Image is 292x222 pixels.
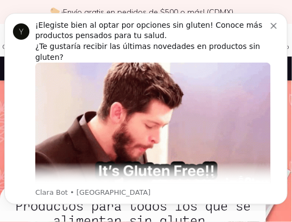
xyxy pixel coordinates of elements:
[271,17,280,26] button: Dismiss notification
[12,20,30,37] img: Profile image for Clara Bot
[35,17,271,38] div: ¡Elegiste bien al optar por opciones sin gluten! Conoce más productos pensados para tu salud.
[35,17,271,180] div: Message content
[35,38,271,59] div: ¿Te gustaría recibir las últimas novedades en productos sin gluten?
[4,10,288,201] div: message notification from Clara Bot, Ahora. ¡Elegiste bien al optar por opciones sin gluten! Cono...
[35,184,271,194] p: Message from Clara Bot, sent Ahora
